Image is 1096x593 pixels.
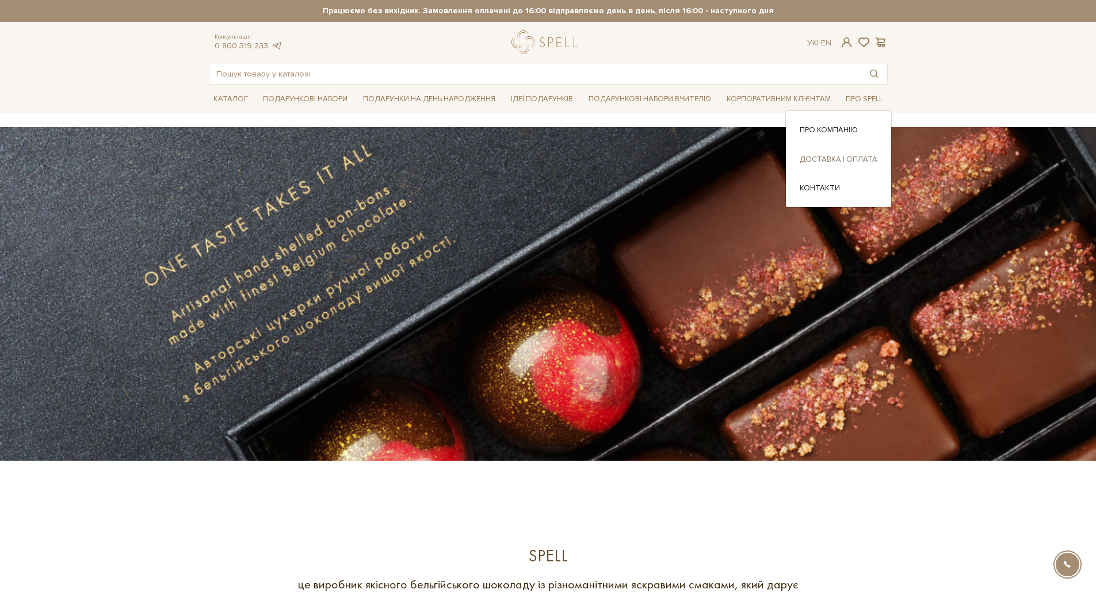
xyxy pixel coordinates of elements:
a: Доставка і оплата [800,154,877,164]
a: Контакти [800,183,877,193]
div: Каталог [785,110,892,208]
a: Подарункові набори [258,90,352,108]
div: Spell [284,545,813,567]
a: 0 800 319 233 [215,41,268,51]
a: Корпоративним клієнтам [722,90,835,108]
a: Каталог [209,90,253,108]
a: Подарункові набори Вчителю [584,89,716,109]
a: Ідеї подарунків [506,90,578,108]
a: logo [511,30,583,54]
a: Подарунки на День народження [358,90,500,108]
span: | [817,38,819,48]
button: Пошук товару у каталозі [861,63,887,84]
a: telegram [271,41,282,51]
a: En [821,38,831,48]
span: Консультація: [215,33,282,41]
div: Ук [807,38,831,48]
a: Про компанію [800,125,877,135]
a: Про Spell [841,90,887,108]
strong: Працюємо без вихідних. Замовлення оплачені до 16:00 відправляємо день в день, після 16:00 - насту... [209,6,888,16]
input: Пошук товару у каталозі [209,63,861,84]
